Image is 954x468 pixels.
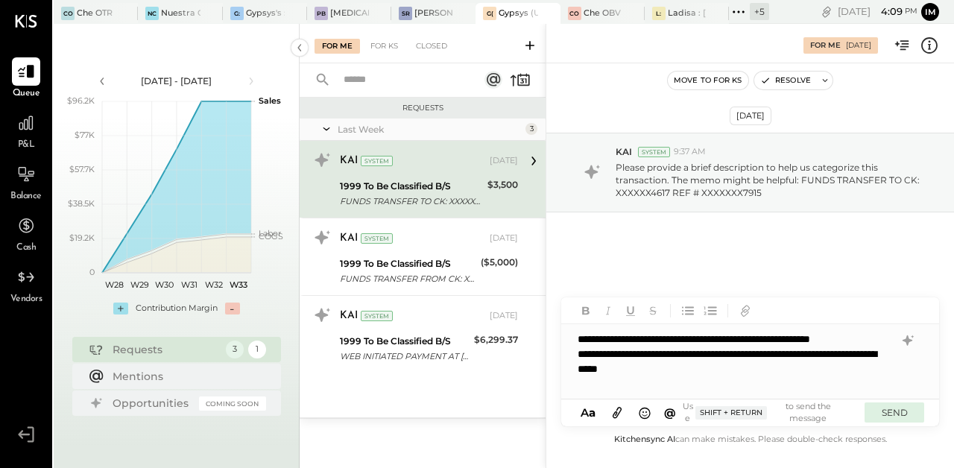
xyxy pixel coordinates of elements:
[113,303,128,314] div: +
[363,39,405,54] div: For KS
[576,301,596,320] button: Bold
[18,139,35,152] span: P&L
[315,39,360,54] div: For Me
[668,7,707,19] div: Ladisa : [PERSON_NAME] in the Alley
[161,7,200,19] div: Nuestra Cocina LLC - [GEOGRAPHIC_DATA]
[819,4,834,19] div: copy link
[199,396,266,411] div: Coming Soon
[499,7,537,19] div: Gypsys (Up Cincinnati LLC) - Ignite
[67,95,95,106] text: $96.2K
[643,301,663,320] button: Strikethrough
[105,279,124,290] text: W28
[61,7,75,20] div: CO
[873,4,903,19] span: 4 : 09
[568,7,581,20] div: CO
[680,401,850,424] div: Use to send the message
[490,233,518,244] div: [DATE]
[259,231,283,241] text: COGS
[754,72,817,89] button: Resolve
[652,7,666,20] div: L:
[750,3,769,20] div: + 5
[1,109,51,152] a: P&L
[736,301,755,320] button: Add URL
[678,301,698,320] button: Unordered List
[226,341,244,358] div: 3
[638,147,670,157] div: System
[145,7,159,20] div: NC
[361,233,393,244] div: System
[674,146,706,158] span: 9:37 AM
[865,402,924,423] button: SEND
[838,4,917,19] div: [DATE]
[113,369,259,384] div: Mentions
[695,406,767,420] span: Shift + Return
[113,75,240,87] div: [DATE] - [DATE]
[490,155,518,167] div: [DATE]
[598,301,618,320] button: Italic
[621,301,640,320] button: Underline
[340,194,483,209] div: FUNDS TRANSFER TO CK: XXXXXX4617 REF # XXXXXXX7915
[616,161,926,199] p: Please provide a brief description to help us categorize this transaction. The memo might be help...
[487,177,518,192] div: $3,500
[130,279,148,290] text: W29
[69,233,95,243] text: $19.2K
[113,396,192,411] div: Opportunities
[810,40,841,51] div: For Me
[399,7,412,20] div: SR
[701,301,720,320] button: Ordered List
[340,309,358,323] div: KAI
[154,279,173,290] text: W30
[180,279,197,290] text: W31
[10,293,42,306] span: Vendors
[921,3,939,21] button: im
[13,87,40,101] span: Queue
[75,130,95,140] text: $77K
[136,303,218,314] div: Contribution Margin
[481,255,518,270] div: ($5,000)
[664,405,676,420] span: @
[584,7,622,19] div: Che OBV (Che OBV LLC) - Ignite
[113,342,218,357] div: Requests
[905,6,917,16] span: pm
[68,198,95,209] text: $38.5K
[668,72,748,89] button: Move to for ks
[1,212,51,255] a: Cash
[490,310,518,322] div: [DATE]
[330,7,369,19] div: [MEDICAL_DATA] (JSI LLC) - Ignite
[69,164,95,174] text: $57.7K
[414,7,453,19] div: [PERSON_NAME]' Rooftop - Ignite
[230,279,247,290] text: W33
[230,7,244,20] div: G:
[589,405,596,420] span: a
[10,190,42,203] span: Balance
[77,7,116,19] div: Che OTR (J Restaurant LLC) - Ignite
[248,341,266,358] div: 1
[307,103,538,113] div: Requests
[576,405,600,421] button: Aa
[16,241,36,255] span: Cash
[340,256,476,271] div: 1999 To Be Classified B/S
[340,179,483,194] div: 1999 To Be Classified B/S
[340,154,358,168] div: KAI
[246,7,285,19] div: Gypsys's : [PERSON_NAME] on the levee
[408,39,455,54] div: Closed
[483,7,496,20] div: G(
[340,271,476,286] div: FUNDS TRANSFER FROM CK: XXXXXX4732 REF # XXXXXXX3723
[340,334,470,349] div: 1999 To Be Classified B/S
[340,231,358,246] div: KAI
[259,228,281,238] text: Labor
[474,332,518,347] div: $6,299.37
[525,123,537,135] div: 3
[225,303,240,314] div: -
[1,160,51,203] a: Balance
[361,311,393,321] div: System
[616,145,632,158] span: KAI
[259,95,281,106] text: Sales
[660,403,680,422] button: @
[846,40,871,51] div: [DATE]
[1,263,51,306] a: Vendors
[315,7,328,20] div: PB
[89,267,95,277] text: 0
[361,156,393,166] div: System
[205,279,223,290] text: W32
